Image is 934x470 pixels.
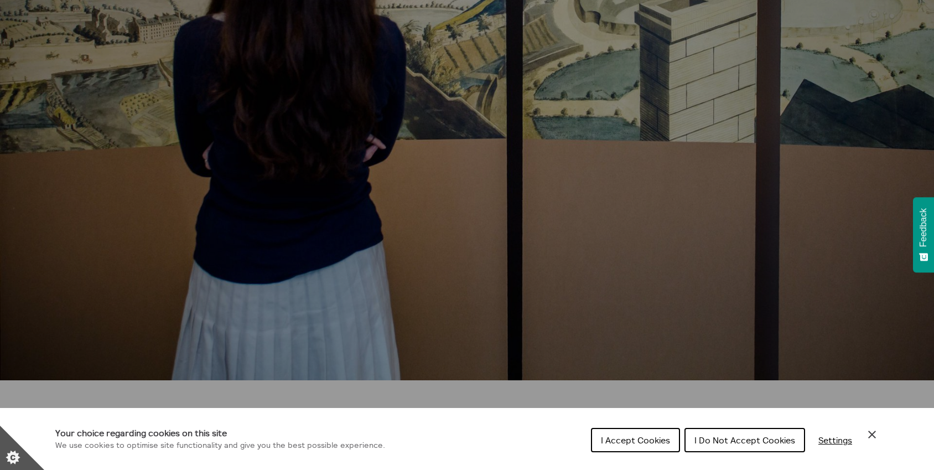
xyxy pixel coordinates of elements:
span: Feedback [919,208,928,247]
span: Settings [818,435,852,446]
button: Feedback - Show survey [913,197,934,272]
button: I Do Not Accept Cookies [684,428,805,452]
span: I Accept Cookies [601,435,670,446]
button: I Accept Cookies [591,428,680,452]
button: Close Cookie Control [865,428,879,441]
span: I Do Not Accept Cookies [694,435,795,446]
h1: Your choice regarding cookies on this site [55,426,385,440]
button: Settings [810,429,861,451]
p: We use cookies to optimise site functionality and give you the best possible experience. [55,440,385,452]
